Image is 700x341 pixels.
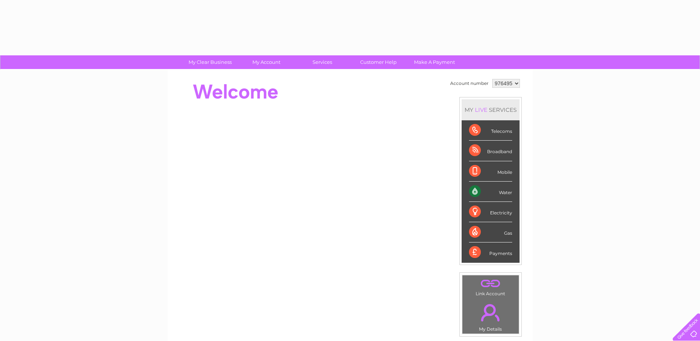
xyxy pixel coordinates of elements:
[469,182,512,202] div: Water
[469,141,512,161] div: Broadband
[469,120,512,141] div: Telecoms
[448,77,490,90] td: Account number
[292,55,353,69] a: Services
[462,275,519,298] td: Link Account
[464,277,517,290] a: .
[236,55,297,69] a: My Account
[404,55,465,69] a: Make A Payment
[469,242,512,262] div: Payments
[462,298,519,334] td: My Details
[469,202,512,222] div: Electricity
[469,161,512,182] div: Mobile
[462,99,520,120] div: MY SERVICES
[180,55,241,69] a: My Clear Business
[464,300,517,325] a: .
[473,106,489,113] div: LIVE
[469,222,512,242] div: Gas
[348,55,409,69] a: Customer Help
